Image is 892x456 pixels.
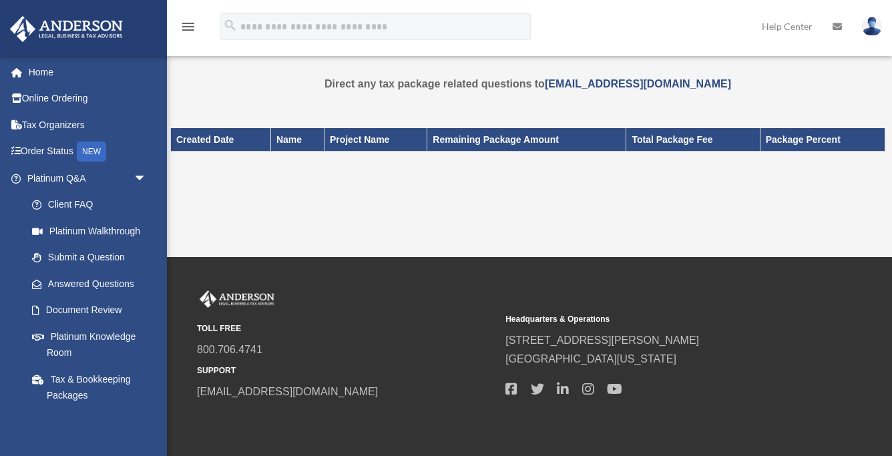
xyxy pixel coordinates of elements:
[270,128,324,151] th: Name
[134,165,160,192] span: arrow_drop_down
[9,111,167,138] a: Tax Organizers
[180,23,196,35] a: menu
[77,142,106,162] div: NEW
[171,128,271,151] th: Created Date
[19,323,167,366] a: Platinum Knowledge Room
[9,138,167,166] a: Order StatusNEW
[19,192,167,218] a: Client FAQ
[324,128,427,151] th: Project Name
[223,18,238,33] i: search
[197,322,496,336] small: TOLL FREE
[6,16,127,42] img: Anderson Advisors Platinum Portal
[197,290,277,308] img: Anderson Advisors Platinum Portal
[19,218,167,244] a: Platinum Walkthrough
[197,364,496,378] small: SUPPORT
[760,128,885,151] th: Package Percent
[197,386,378,397] a: [EMAIL_ADDRESS][DOMAIN_NAME]
[19,244,167,271] a: Submit a Question
[505,334,699,346] a: [STREET_ADDRESS][PERSON_NAME]
[862,17,882,36] img: User Pic
[626,128,760,151] th: Total Package Fee
[9,85,167,112] a: Online Ordering
[505,312,805,326] small: Headquarters & Operations
[324,78,731,89] strong: Direct any tax package related questions to
[19,270,167,297] a: Answered Questions
[180,19,196,35] i: menu
[19,297,167,324] a: Document Review
[9,59,167,85] a: Home
[505,353,676,365] a: [GEOGRAPHIC_DATA][US_STATE]
[9,165,167,192] a: Platinum Q&Aarrow_drop_down
[19,366,160,409] a: Tax & Bookkeeping Packages
[545,78,731,89] a: [EMAIL_ADDRESS][DOMAIN_NAME]
[427,128,626,151] th: Remaining Package Amount
[19,409,167,451] a: Land Trust & Deed Forum
[197,344,262,355] a: 800.706.4741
